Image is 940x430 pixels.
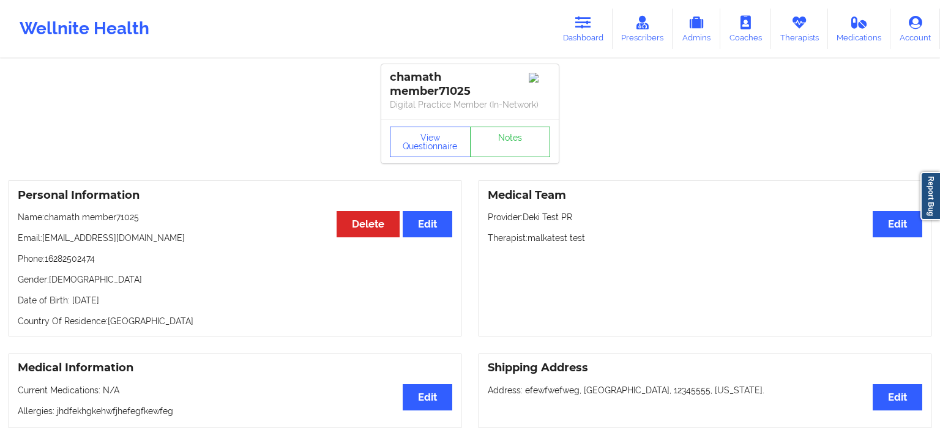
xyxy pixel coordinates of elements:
button: View Questionnaire [390,127,471,157]
a: Account [890,9,940,49]
p: Address: efewfwefweg, [GEOGRAPHIC_DATA], 12345555, [US_STATE]. [488,384,922,396]
p: Name: chamath member71025 [18,211,452,223]
p: Provider: Deki Test PR [488,211,922,223]
p: Gender: [DEMOGRAPHIC_DATA] [18,273,452,286]
p: Country Of Residence: [GEOGRAPHIC_DATA] [18,315,452,327]
div: chamath member71025 [390,70,550,98]
p: Allergies: jhdfekhgkehwfjhefegfkewfeg [18,405,452,417]
img: Image%2Fplaceholer-image.png [529,73,550,83]
p: Current Medications: N/A [18,384,452,396]
button: Edit [873,384,922,410]
a: Admins [673,9,720,49]
h3: Medical Information [18,361,452,375]
a: Report Bug [920,172,940,220]
button: Edit [403,384,452,410]
a: Medications [828,9,891,49]
p: Email: [EMAIL_ADDRESS][DOMAIN_NAME] [18,232,452,244]
a: Dashboard [554,9,613,49]
h3: Medical Team [488,188,922,202]
p: Phone: 16282502474 [18,253,452,265]
h3: Personal Information [18,188,452,202]
button: Delete [337,211,400,237]
p: Digital Practice Member (In-Network) [390,98,550,111]
p: Date of Birth: [DATE] [18,294,452,306]
a: Prescribers [613,9,673,49]
a: Notes [470,127,551,157]
a: Coaches [720,9,771,49]
p: Therapist: malkatest test [488,232,922,244]
a: Therapists [771,9,828,49]
button: Edit [873,211,922,237]
h3: Shipping Address [488,361,922,375]
button: Edit [403,211,452,237]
